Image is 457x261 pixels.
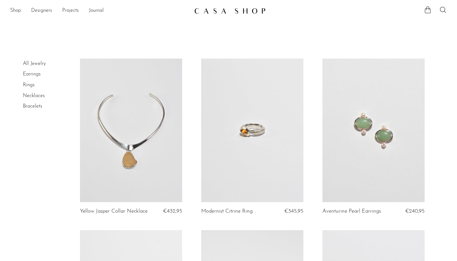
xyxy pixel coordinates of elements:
[31,7,52,15] a: Designers
[23,104,42,109] a: Bracelets
[10,5,189,16] nav: Desktop navigation
[23,93,45,98] a: Necklaces
[23,72,41,77] a: Earrings
[89,7,104,15] a: Journal
[322,208,381,214] a: Aventurine Pearl Earrings
[23,82,35,88] a: Rings
[163,208,182,214] span: €432,95
[405,208,425,214] span: €240,95
[10,5,189,16] ul: NEW HEADER MENU
[201,208,253,214] a: Modernist Citrine Ring
[284,208,303,214] span: €345,95
[23,61,46,66] a: All Jewelry
[80,208,148,214] a: Yellow Jasper Collar Necklace
[62,7,79,15] a: Projects
[10,7,21,15] a: Shop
